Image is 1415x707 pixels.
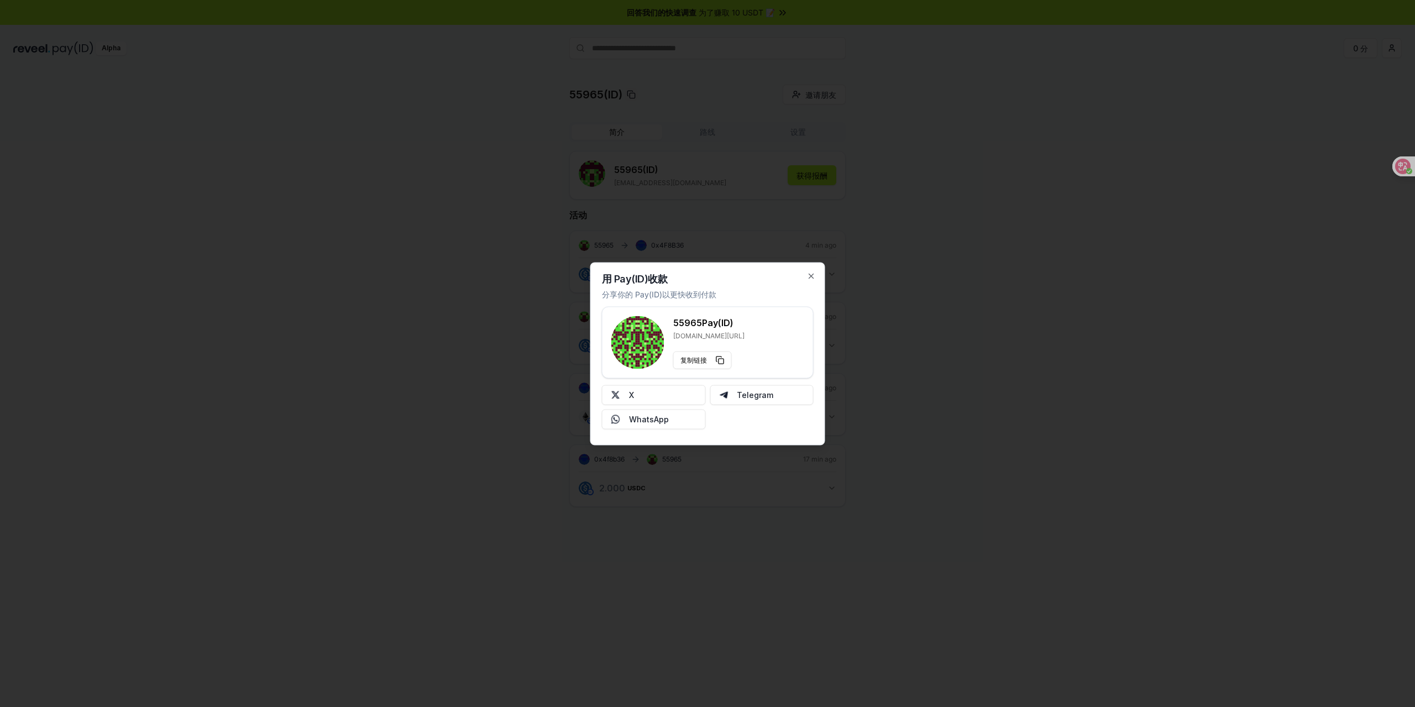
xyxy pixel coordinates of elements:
[680,355,707,364] font: 复制链接
[673,351,732,369] button: 复制链接
[673,331,745,340] p: [DOMAIN_NAME][URL]
[611,415,620,423] img: Whatsapp
[611,390,620,399] img: X
[602,409,706,429] button: WhatsApp
[673,316,745,329] h3: 55965 Pay(ID)
[719,390,728,399] img: Telegram
[710,385,814,405] button: Telegram
[602,289,716,298] font: 分享你的 Pay(ID)以更快收到付款
[602,385,706,405] button: X
[602,273,668,284] font: 用 Pay(ID)收款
